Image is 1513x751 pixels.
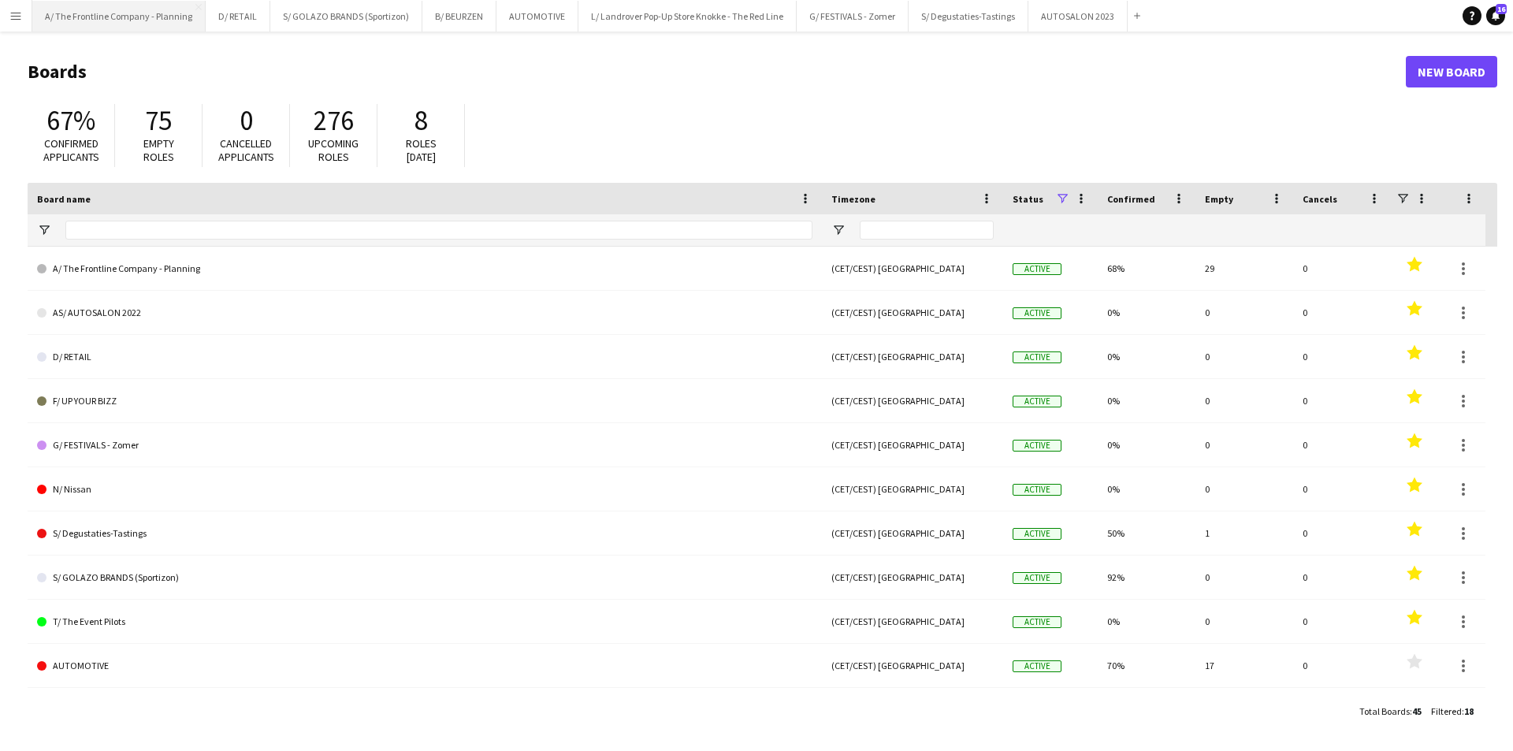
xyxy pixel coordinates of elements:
[822,467,1003,511] div: (CET/CEST) [GEOGRAPHIC_DATA]
[37,291,812,335] a: AS/ AUTOSALON 2022
[1013,396,1061,407] span: Active
[1293,335,1391,378] div: 0
[860,221,994,240] input: Timezone Filter Input
[1013,616,1061,628] span: Active
[578,1,797,32] button: L/ Landrover Pop-Up Store Knokke - The Red Line
[37,423,812,467] a: G/ FESTIVALS - Zomer
[1293,291,1391,334] div: 0
[1195,291,1293,334] div: 0
[37,600,812,644] a: T/ The Event Pilots
[822,511,1003,555] div: (CET/CEST) [GEOGRAPHIC_DATA]
[414,103,428,138] span: 8
[37,644,812,688] a: AUTOMOTIVE
[1195,247,1293,290] div: 29
[37,379,812,423] a: F/ UP YOUR BIZZ
[797,1,909,32] button: G/ FESTIVALS - Zomer
[822,423,1003,467] div: (CET/CEST) [GEOGRAPHIC_DATA]
[1303,193,1337,205] span: Cancels
[1098,467,1195,511] div: 0%
[1293,379,1391,422] div: 0
[1293,556,1391,599] div: 0
[1359,696,1422,727] div: :
[1013,351,1061,363] span: Active
[822,247,1003,290] div: (CET/CEST) [GEOGRAPHIC_DATA]
[822,600,1003,643] div: (CET/CEST) [GEOGRAPHIC_DATA]
[1013,572,1061,584] span: Active
[1293,688,1391,731] div: 0
[1013,660,1061,672] span: Active
[1098,688,1195,731] div: 0%
[145,103,172,138] span: 75
[1013,307,1061,319] span: Active
[206,1,270,32] button: D/ RETAIL
[1098,379,1195,422] div: 0%
[1028,1,1128,32] button: AUTOSALON 2023
[1205,193,1233,205] span: Empty
[37,193,91,205] span: Board name
[1098,291,1195,334] div: 0%
[32,1,206,32] button: A/ The Frontline Company - Planning
[822,644,1003,687] div: (CET/CEST) [GEOGRAPHIC_DATA]
[314,103,354,138] span: 276
[1195,379,1293,422] div: 0
[822,688,1003,731] div: (CET/CEST) [GEOGRAPHIC_DATA]
[1496,4,1507,14] span: 16
[822,556,1003,599] div: (CET/CEST) [GEOGRAPHIC_DATA]
[1098,644,1195,687] div: 70%
[218,136,274,164] span: Cancelled applicants
[1195,335,1293,378] div: 0
[1293,644,1391,687] div: 0
[240,103,253,138] span: 0
[270,1,422,32] button: S/ GOLAZO BRANDS (Sportizon)
[1098,511,1195,555] div: 50%
[1098,335,1195,378] div: 0%
[1013,528,1061,540] span: Active
[831,193,875,205] span: Timezone
[37,511,812,556] a: S/ Degustaties-Tastings
[37,223,51,237] button: Open Filter Menu
[1013,263,1061,275] span: Active
[1195,423,1293,467] div: 0
[1098,423,1195,467] div: 0%
[1098,556,1195,599] div: 92%
[28,60,1406,84] h1: Boards
[143,136,174,164] span: Empty roles
[1412,705,1422,717] span: 45
[1195,644,1293,687] div: 17
[1013,484,1061,496] span: Active
[37,467,812,511] a: N/ Nissan
[46,103,95,138] span: 67%
[1013,193,1043,205] span: Status
[822,335,1003,378] div: (CET/CEST) [GEOGRAPHIC_DATA]
[37,335,812,379] a: D/ RETAIL
[1293,423,1391,467] div: 0
[1293,511,1391,555] div: 0
[37,556,812,600] a: S/ GOLAZO BRANDS (Sportizon)
[822,291,1003,334] div: (CET/CEST) [GEOGRAPHIC_DATA]
[831,223,846,237] button: Open Filter Menu
[1406,56,1497,87] a: New Board
[1195,467,1293,511] div: 0
[1107,193,1155,205] span: Confirmed
[1013,440,1061,452] span: Active
[1293,600,1391,643] div: 0
[1359,705,1410,717] span: Total Boards
[1293,247,1391,290] div: 0
[1098,247,1195,290] div: 68%
[822,379,1003,422] div: (CET/CEST) [GEOGRAPHIC_DATA]
[406,136,437,164] span: Roles [DATE]
[1464,705,1474,717] span: 18
[1431,705,1462,717] span: Filtered
[1098,600,1195,643] div: 0%
[1195,600,1293,643] div: 0
[1431,696,1474,727] div: :
[1486,6,1505,25] a: 16
[37,688,812,732] a: AUTOSALON 2023
[65,221,812,240] input: Board name Filter Input
[43,136,99,164] span: Confirmed applicants
[37,247,812,291] a: A/ The Frontline Company - Planning
[308,136,359,164] span: Upcoming roles
[1293,467,1391,511] div: 0
[496,1,578,32] button: AUTOMOTIVE
[422,1,496,32] button: B/ BEURZEN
